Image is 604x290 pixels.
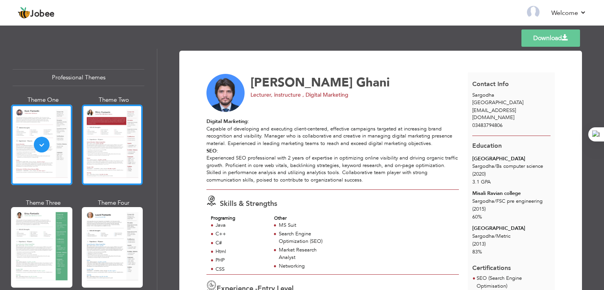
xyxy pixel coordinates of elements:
div: Search Engine Optimization (SEO) [279,230,328,245]
span: / [494,233,496,240]
span: Sargodha Bs computer science [472,163,543,170]
div: Misali Ravian college [472,190,551,197]
span: Contact Info [472,80,509,88]
div: Other [274,215,328,222]
strong: SEO: [206,147,218,154]
a: Jobee [18,7,55,19]
div: MS Suit [279,222,328,229]
span: [GEOGRAPHIC_DATA] [472,99,523,106]
img: jobee.io [18,7,30,19]
div: Networking [279,262,328,270]
img: Profile Img [527,6,540,18]
strong: Digital M [206,118,249,125]
div: Programing [211,215,265,222]
span: Jobee [30,10,55,18]
span: 03483794806 [472,122,503,129]
div: Theme Two [83,96,145,104]
span: / [494,163,496,170]
span: (2015) [472,206,486,213]
div: Theme Four [83,199,145,207]
div: Theme One [13,96,74,104]
div: C# [215,239,265,247]
span: / [494,198,496,205]
span: (2013) [472,240,486,248]
span: Sargodha FSC pre engineering [472,198,543,205]
a: Welcome [551,8,586,18]
span: Ghani [356,74,390,91]
div: [GEOGRAPHIC_DATA] [472,225,551,232]
div: PHP [215,257,265,264]
span: 83% [472,248,482,255]
span: 3.1 GPA [472,178,491,185]
div: [GEOGRAPHIC_DATA] [472,155,551,163]
div: Html [215,248,265,255]
div: CSS [215,266,265,273]
span: Lecturer, instructure , Digital Marketing [250,91,348,99]
span: SEO (Search Engine Optimisation) [477,275,522,290]
div: Capable of developing and executing client-centered, effective campaigns targeted at increasing b... [206,118,459,184]
span: Sargodha Metric [472,233,510,240]
span: Skills & Strengths [220,199,277,209]
div: Theme Three [13,199,74,207]
div: C++ [215,230,265,238]
img: No image [206,74,245,112]
em: arketing: [228,118,249,125]
span: 60% [472,213,482,220]
span: [EMAIL_ADDRESS][DOMAIN_NAME] [472,107,516,121]
span: Sargodha [472,92,494,99]
span: Certifications [472,258,511,273]
span: Education [472,141,502,150]
div: Professional Themes [13,69,144,86]
div: Market Research Analyst [279,246,328,261]
div: Java [215,222,265,229]
span: (2020) [472,171,486,178]
a: Download [521,29,580,47]
span: [PERSON_NAME] [250,74,353,91]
